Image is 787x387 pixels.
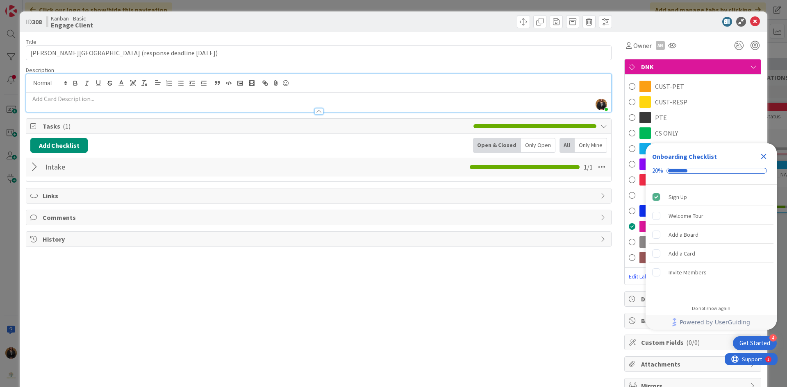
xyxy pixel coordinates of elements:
[646,143,777,330] div: Checklist Container
[473,138,521,153] div: Open & Closed
[739,339,770,347] div: Get Started
[649,263,773,281] div: Invite Members is incomplete.
[686,338,700,346] span: ( 0/0 )
[652,167,663,174] div: 20%
[584,162,593,172] span: 1 / 1
[26,66,54,74] span: Description
[649,188,773,206] div: Sign Up is complete.
[43,3,45,10] div: 1
[641,294,746,304] span: Dates
[669,211,703,221] div: Welcome Tour
[596,99,607,110] img: DEZMl8YG0xcQqluc7pnrobW4Pfi88F1E.JPG
[646,315,777,330] div: Footer
[43,213,596,222] span: Comments
[692,305,730,312] div: Do not show again
[43,121,469,131] span: Tasks
[649,226,773,244] div: Add a Board is incomplete.
[646,185,777,300] div: Checklist items
[757,150,770,163] div: Close Checklist
[43,234,596,244] span: History
[26,17,42,27] span: ID
[17,1,37,11] span: Support
[641,316,746,326] span: Block
[655,128,678,138] span: CS ONLY
[560,138,575,153] div: All
[669,249,695,258] div: Add a Card
[655,113,667,122] span: PTE
[521,138,555,153] div: Only Open
[680,317,750,327] span: Powered by UserGuiding
[669,267,707,277] div: Invite Members
[655,81,684,91] span: CUST-PET
[633,41,652,50] span: Owner
[43,160,227,174] input: Add Checklist...
[669,230,698,240] div: Add a Board
[652,152,717,161] div: Onboarding Checklist
[26,45,612,60] input: type card name here...
[655,97,687,107] span: CUST-RESP
[30,138,88,153] button: Add Checklist
[733,336,777,350] div: Open Get Started checklist, remaining modules: 4
[649,244,773,263] div: Add a Card is incomplete.
[63,122,71,130] span: ( 1 )
[32,18,42,26] b: 308
[650,315,773,330] a: Powered by UserGuiding
[656,41,665,50] div: AN
[43,191,596,201] span: Links
[26,38,36,45] label: Title
[652,167,770,174] div: Checklist progress: 20%
[51,22,93,28] b: Engage Client
[669,192,687,202] div: Sign Up
[51,15,93,22] span: Kanban - Basic
[769,334,777,342] div: 4
[575,138,607,153] div: Only Mine
[641,62,746,72] span: DNK
[625,272,761,281] span: Edit Labels...
[649,207,773,225] div: Welcome Tour is incomplete.
[641,337,746,347] span: Custom Fields
[641,359,746,369] span: Attachments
